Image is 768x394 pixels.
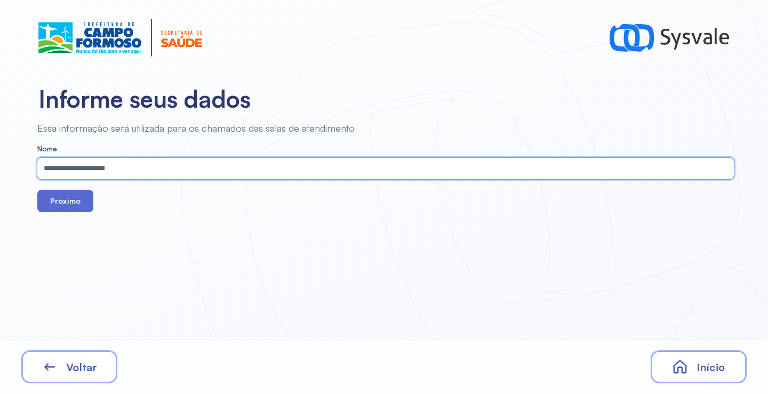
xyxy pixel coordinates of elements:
[66,360,97,374] span: Voltar
[697,360,725,374] span: Início
[38,19,202,57] img: Logotipo do estabelecimento
[38,84,730,114] h2: Informe seus dados
[37,144,57,153] span: Nome
[37,190,93,212] button: Próximo
[610,19,730,57] img: logo-sysvale.svg
[37,122,766,134] div: Essa informação será utilizada para os chamados das salas de atendimento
